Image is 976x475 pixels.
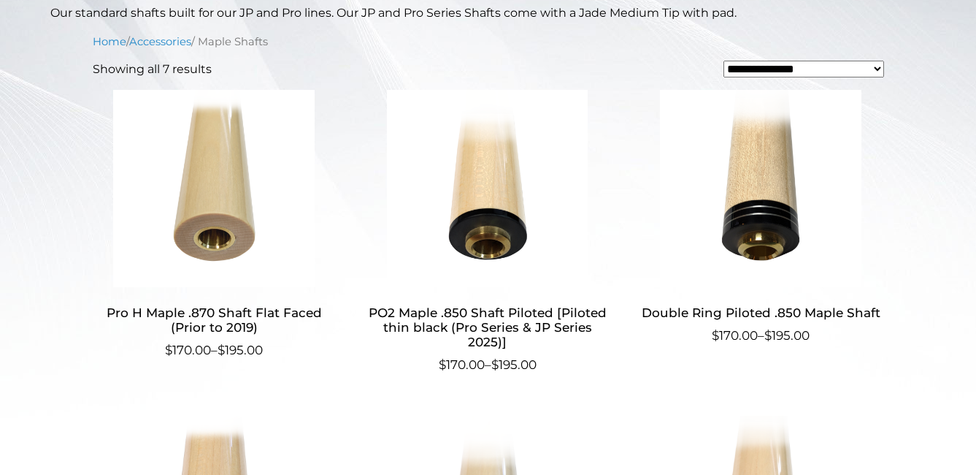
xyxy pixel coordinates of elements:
h2: Pro H Maple .870 Shaft Flat Faced (Prior to 2019) [93,299,336,341]
a: Double Ring Piloted .850 Maple Shaft $170.00–$195.00 [639,90,883,345]
bdi: 170.00 [439,357,485,372]
span: $ [165,343,172,357]
img: Pro H Maple .870 Shaft Flat Faced (Prior to 2019) [93,90,336,287]
span: $ [491,357,499,372]
img: Double Ring Piloted .850 Maple Shaft [639,90,883,287]
a: Accessories [129,35,191,48]
span: – [93,341,336,360]
a: Home [93,35,126,48]
h2: PO2 Maple .850 Shaft Piloted [Piloted thin black (Pro Series & JP Series 2025)] [366,299,609,356]
span: $ [712,328,719,343]
h2: Double Ring Piloted .850 Maple Shaft [639,299,883,326]
span: – [639,327,883,346]
p: Our standard shafts built for our JP and Pro lines. Our JP and Pro Series Shafts come with a Jade... [50,4,926,22]
span: $ [764,328,772,343]
bdi: 170.00 [165,343,211,357]
img: PO2 Maple .850 Shaft Piloted [Piloted thin black (Pro Series & JP Series 2025)] [366,90,609,287]
nav: Breadcrumb [93,34,884,50]
bdi: 170.00 [712,328,758,343]
a: PO2 Maple .850 Shaft Piloted [Piloted thin black (Pro Series & JP Series 2025)] $170.00–$195.00 [366,90,609,375]
span: – [366,356,609,375]
bdi: 195.00 [218,343,263,357]
select: Shop order [723,61,884,77]
bdi: 195.00 [491,357,537,372]
bdi: 195.00 [764,328,810,343]
span: $ [218,343,225,357]
span: $ [439,357,446,372]
p: Showing all 7 results [93,61,212,78]
a: Pro H Maple .870 Shaft Flat Faced (Prior to 2019) $170.00–$195.00 [93,90,336,360]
